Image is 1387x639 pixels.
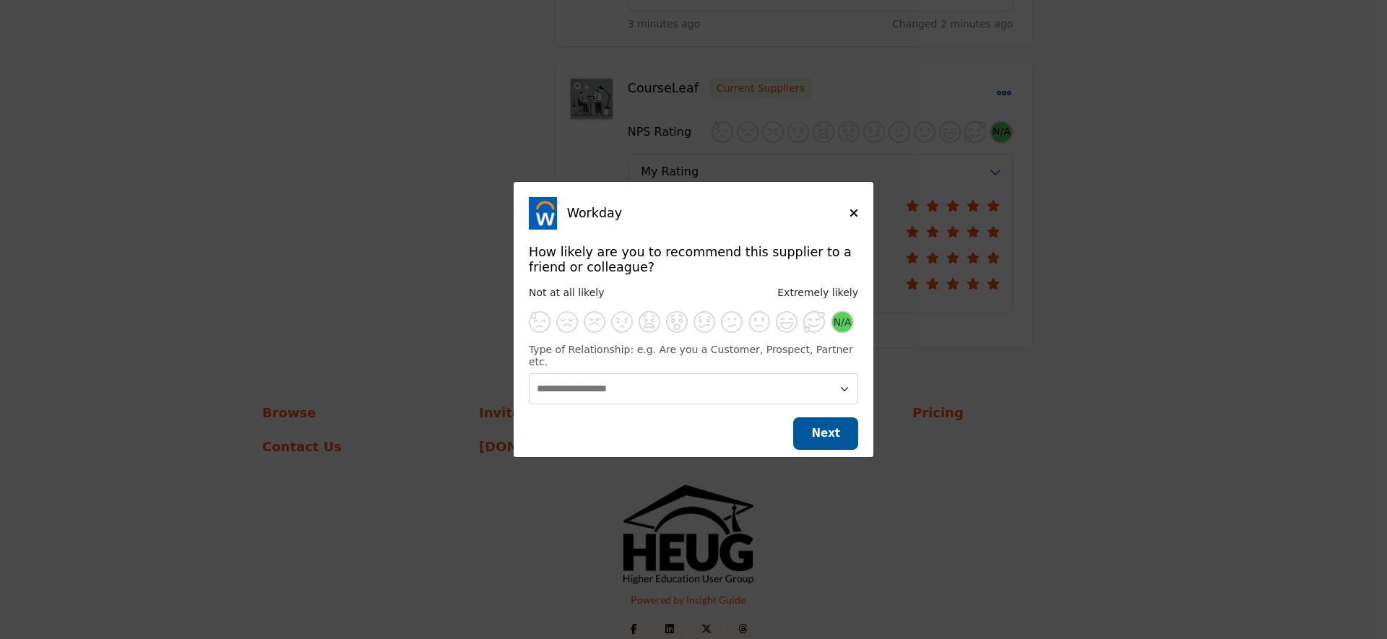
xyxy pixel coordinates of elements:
[831,310,854,334] button: N/A
[811,427,840,440] span: Next
[567,206,850,221] h5: Workday
[834,316,852,329] span: N/A
[793,417,858,450] button: Next
[529,344,858,368] h6: Type of Relationship: e.g. Are you a Customer, Prospect, Partner etc.
[777,287,858,298] span: Extremely likely
[529,287,604,298] span: Not at all likely
[529,245,858,275] h5: How likely are you to recommend this supplier to a friend or colleague?
[529,197,561,230] img: Workday Logo
[529,373,858,404] select: Change Supplier Relationship
[850,206,858,221] button: Close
